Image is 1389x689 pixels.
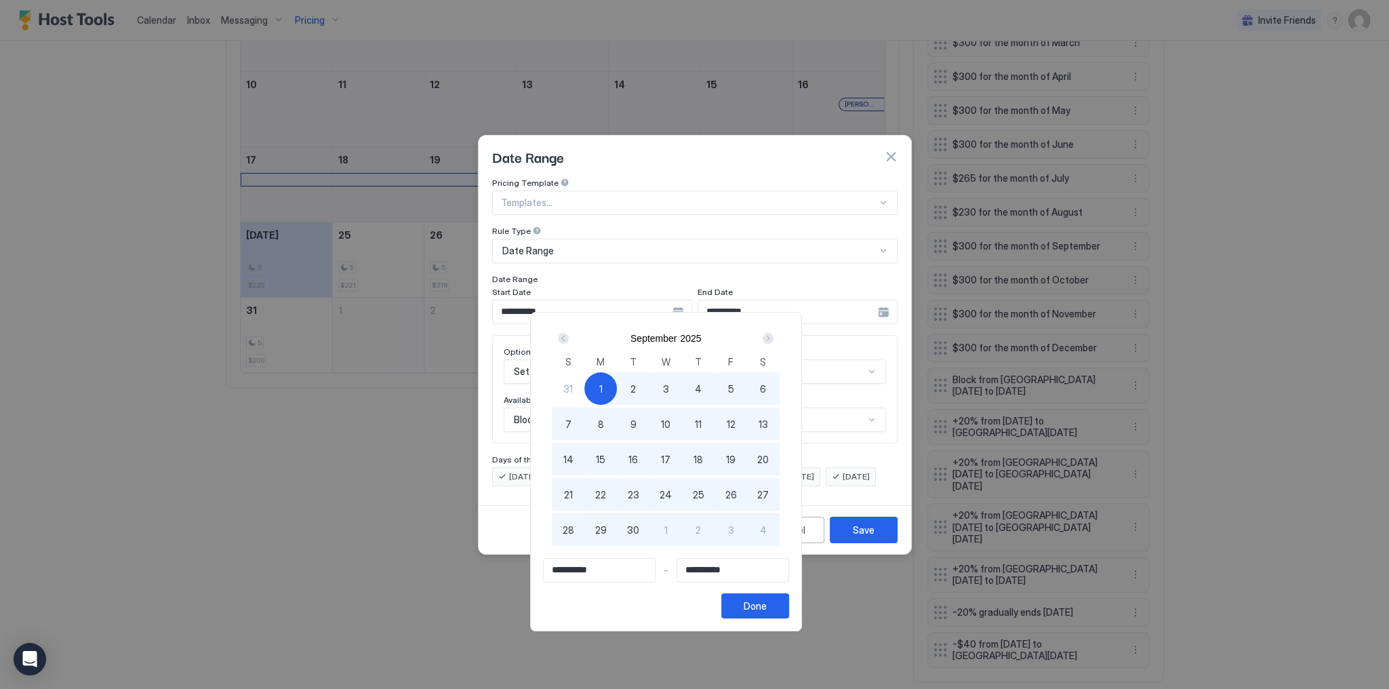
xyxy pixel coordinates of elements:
button: 1 [649,513,682,546]
span: 2 [630,382,636,396]
span: 27 [757,488,769,502]
button: 7 [552,408,584,440]
button: 1 [584,372,617,405]
button: 16 [617,443,649,475]
span: 29 [595,523,607,537]
button: September [630,333,677,344]
span: 16 [628,452,638,467]
span: W [662,355,670,369]
button: 3 [714,513,747,546]
span: 12 [726,417,735,431]
button: 3 [649,372,682,405]
span: 1 [664,523,668,537]
span: 17 [661,452,670,467]
button: 2025 [680,333,701,344]
span: 8 [598,417,604,431]
span: 1 [599,382,603,396]
button: 4 [682,372,714,405]
button: 12 [714,408,747,440]
span: 10 [661,417,670,431]
button: 24 [649,478,682,511]
input: Input Field [544,559,655,582]
button: Next [758,330,776,347]
input: Input Field [677,559,788,582]
button: 4 [747,513,780,546]
span: 30 [627,523,639,537]
button: 5 [714,372,747,405]
button: 2 [617,372,649,405]
button: 19 [714,443,747,475]
span: 18 [693,452,703,467]
button: 9 [617,408,649,440]
span: 6 [760,382,766,396]
span: S [565,355,571,369]
button: 15 [584,443,617,475]
button: Prev [555,330,573,347]
button: 8 [584,408,617,440]
button: 20 [747,443,780,475]
span: 20 [757,452,769,467]
button: 6 [747,372,780,405]
button: 27 [747,478,780,511]
span: 3 [663,382,669,396]
span: 26 [725,488,736,502]
button: 11 [682,408,714,440]
span: 7 [565,417,571,431]
div: Open Intercom Messenger [14,643,46,675]
span: 4 [695,382,702,396]
button: 13 [747,408,780,440]
button: 23 [617,478,649,511]
button: 31 [552,372,584,405]
span: 25 [693,488,704,502]
button: Done [721,593,789,618]
span: 14 [563,452,573,467]
span: 21 [564,488,573,502]
span: 4 [760,523,767,537]
span: 11 [695,417,702,431]
button: 26 [714,478,747,511]
span: 15 [596,452,605,467]
span: 31 [563,382,573,396]
span: M [597,355,605,369]
button: 17 [649,443,682,475]
span: F [728,355,733,369]
span: 9 [630,417,637,431]
span: 5 [727,382,733,396]
button: 28 [552,513,584,546]
span: T [695,355,702,369]
span: 2 [696,523,701,537]
button: 25 [682,478,714,511]
span: 3 [727,523,733,537]
div: Done [744,599,767,613]
button: 18 [682,443,714,475]
span: 19 [726,452,736,467]
span: 22 [595,488,606,502]
button: 29 [584,513,617,546]
span: 23 [628,488,639,502]
button: 2 [682,513,714,546]
span: 13 [759,417,768,431]
button: 22 [584,478,617,511]
button: 14 [552,443,584,475]
span: - [664,564,668,576]
span: S [760,355,766,369]
span: 28 [563,523,574,537]
span: T [630,355,637,369]
button: 10 [649,408,682,440]
button: 21 [552,478,584,511]
button: 30 [617,513,649,546]
span: 24 [660,488,672,502]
